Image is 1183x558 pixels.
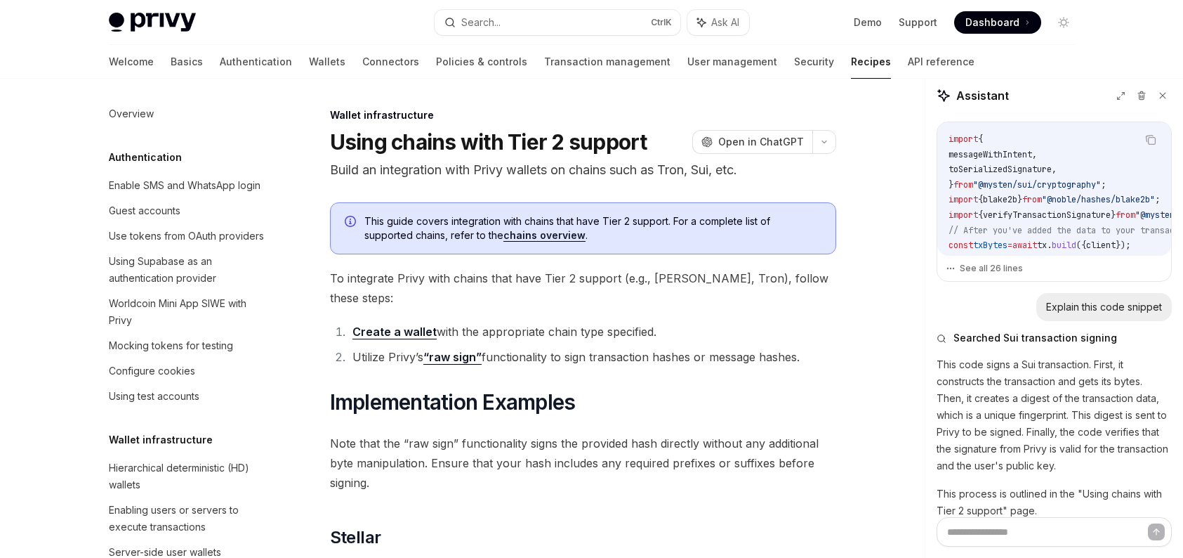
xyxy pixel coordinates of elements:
[1032,149,1037,160] span: ,
[1101,179,1106,190] span: ;
[423,350,482,365] a: “raw sign”
[949,209,978,221] span: import
[794,45,834,79] a: Security
[220,45,292,79] a: Authentication
[949,179,953,190] span: }
[687,10,749,35] button: Ask AI
[1111,209,1116,221] span: }
[352,325,437,339] a: Create a wallet
[330,268,836,308] span: To integrate Privy with chains that have Tier 2 support (e.g., [PERSON_NAME], Tron), follow these...
[330,108,836,122] div: Wallet infrastructure
[1042,255,1125,266] span: messageWithIntent
[330,434,836,493] span: Note that the “raw sign” functionality signs the provided hash directly without any additional by...
[461,14,501,31] div: Search...
[1037,255,1042,266] span: =
[435,10,680,35] button: Search...CtrlK
[1022,194,1042,205] span: from
[973,179,1101,190] span: "@mysten/sui/cryptography"
[109,202,180,219] div: Guest accounts
[109,253,269,287] div: Using Supabase as an authentication provider
[109,432,213,448] h5: Wallet infrastructure
[348,347,836,367] li: Utilize Privy’s functionality to sign transaction hashes or message hashes.
[98,249,277,291] a: Using Supabase as an authentication provider
[98,358,277,384] a: Configure cookies
[937,331,1172,345] button: Searched Sui transaction signing
[544,45,670,79] a: Transaction management
[1086,240,1116,251] span: client
[965,15,1019,30] span: Dashboard
[362,45,419,79] a: Connectors
[98,198,277,223] a: Guest accounts
[983,209,1111,221] span: verifyTransactionSignature
[687,45,777,79] a: User management
[1155,194,1160,205] span: ;
[1052,11,1075,34] button: Toggle dark mode
[109,228,264,245] div: Use tokens from OAuth providers
[109,363,195,379] div: Configure cookies
[503,229,586,242] a: chains overview
[330,389,576,415] span: Implementation Examples
[937,356,1172,474] p: This code signs a Sui transaction. First, it constructs the transaction and gets its bytes. Then,...
[978,134,983,145] span: {
[956,87,1009,104] span: Assistant
[949,134,978,145] span: import
[949,164,1052,175] span: toSerializedSignature
[718,135,804,149] span: Open in ChatGPT
[330,526,381,549] span: Stellar
[109,295,269,329] div: Worldcoin Mini App SIWE with Privy
[954,11,1041,34] a: Dashboard
[109,13,196,32] img: light logo
[109,337,233,354] div: Mocking tokens for testing
[1037,240,1047,251] span: tx
[949,149,1032,160] span: messageWithIntent
[1142,131,1160,149] button: Copy the contents from the code block
[937,486,1172,519] p: This process is outlined in the "Using chains with Tier 2 support" page.
[1148,524,1165,540] button: Send message
[98,384,277,409] a: Using test accounts
[109,460,269,493] div: Hierarchical deterministic (HD) wallets
[953,331,1117,345] span: Searched Sui transaction signing
[98,455,277,498] a: Hierarchical deterministic (HD) wallets
[949,255,973,266] span: const
[348,322,836,342] li: with the appropriate chain type specified.
[1046,300,1162,314] div: Explain this code snippet
[98,498,277,540] a: Enabling users or servers to execute transactions
[983,194,1017,205] span: blake2b
[1052,240,1076,251] span: build
[1012,240,1037,251] span: await
[98,101,277,126] a: Overview
[109,502,269,536] div: Enabling users or servers to execute transactions
[98,173,277,198] a: Enable SMS and WhatsApp login
[899,15,937,30] a: Support
[330,129,647,155] h1: Using chains with Tier 2 support
[309,45,345,79] a: Wallets
[98,223,277,249] a: Use tokens from OAuth providers
[171,45,203,79] a: Basics
[1116,240,1130,251] span: });
[851,45,891,79] a: Recipes
[1125,255,1130,266] span: (
[978,209,983,221] span: {
[711,15,739,30] span: Ask AI
[1017,194,1022,205] span: }
[364,214,821,242] span: This guide covers integration with chains that have Tier 2 support. For a complete list of suppor...
[973,240,1007,251] span: txBytes
[946,259,1163,278] button: See all 26 lines
[1007,240,1012,251] span: =
[692,130,812,154] button: Open in ChatGPT
[109,177,260,194] div: Enable SMS and WhatsApp login
[1052,164,1057,175] span: ,
[109,149,182,166] h5: Authentication
[1042,194,1155,205] span: "@noble/hashes/blake2b"
[651,17,672,28] span: Ctrl K
[854,15,882,30] a: Demo
[98,291,277,333] a: Worldcoin Mini App SIWE with Privy
[949,194,978,205] span: import
[973,255,1037,266] span: intentMessage
[330,160,836,180] p: Build an integration with Privy wallets on chains such as Tron, Sui, etc.
[978,194,983,205] span: {
[908,45,974,79] a: API reference
[345,216,359,230] svg: Info
[109,105,154,122] div: Overview
[1116,209,1135,221] span: from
